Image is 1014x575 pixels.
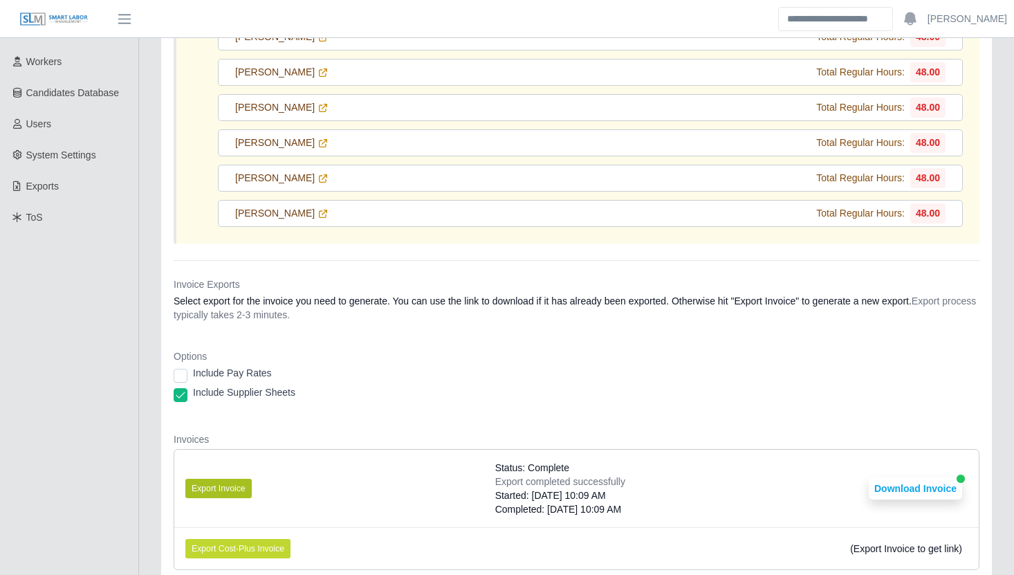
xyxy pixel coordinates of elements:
dd: Select export for the invoice you need to generate. You can use the link to download if it has al... [174,294,979,322]
a: [PERSON_NAME] [235,100,329,115]
button: Export Invoice [185,479,252,498]
dt: Invoices [174,432,979,446]
span: Total Regular Hours: [816,206,905,221]
span: System Settings [26,149,96,161]
span: ToS [26,212,43,223]
dt: Invoice Exports [174,277,979,291]
span: Status: Complete [495,461,569,475]
a: [PERSON_NAME] [928,12,1007,26]
span: Users [26,118,52,129]
div: Completed: [DATE] 10:09 AM [495,502,625,516]
a: [PERSON_NAME] [235,136,329,150]
span: Exports [26,181,59,192]
dt: Options [174,349,979,363]
a: [PERSON_NAME] [235,206,329,221]
span: Total Regular Hours: [816,136,905,150]
input: Search [778,7,893,31]
span: 48.00 [910,133,946,153]
button: Download Invoice [869,477,962,500]
span: Candidates Database [26,87,120,98]
span: 48.00 [910,203,946,223]
div: Started: [DATE] 10:09 AM [495,489,625,502]
span: Total Regular Hours: [816,171,905,185]
span: 48.00 [910,168,946,188]
span: Total Regular Hours: [816,65,905,80]
a: [PERSON_NAME] [235,65,329,80]
a: [PERSON_NAME] [235,171,329,185]
button: Export Cost-Plus Invoice [185,539,291,558]
span: Total Regular Hours: [816,100,905,115]
a: Download Invoice [869,483,962,494]
img: SLM Logo [19,12,89,27]
div: Export completed successfully [495,475,625,489]
span: Workers [26,56,62,67]
span: (Export Invoice to get link) [850,543,962,554]
label: Include Pay Rates [193,366,272,380]
label: Include Supplier Sheets [193,385,295,399]
span: 48.00 [910,98,946,118]
span: 48.00 [910,62,946,82]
